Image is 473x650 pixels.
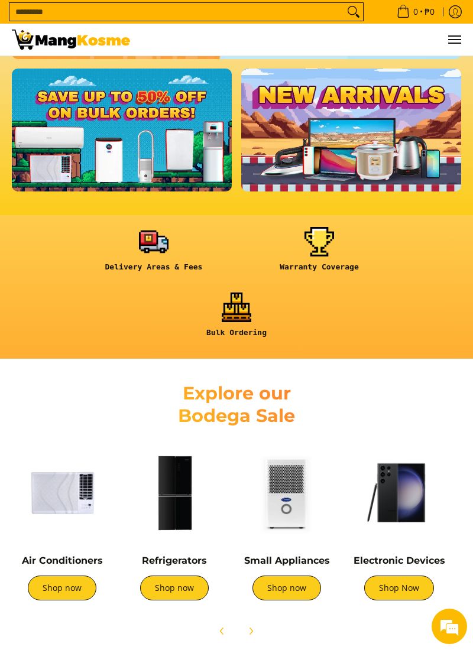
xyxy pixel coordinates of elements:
[393,5,438,18] span: •
[12,30,130,50] img: Mang Kosme: Your Home Appliances Warehouse Sale Partner!
[127,382,346,427] h2: Explore our Bodega Sale
[160,292,313,346] a: <h6><strong>Bulk Ordering</strong></h6>
[354,555,445,566] a: Electronic Devices
[242,227,396,281] a: <h6><strong>Warranty Coverage</strong></h6>
[28,576,96,600] a: Shop now
[142,24,461,56] nav: Main Menu
[140,576,209,600] a: Shop now
[349,443,449,543] img: Electronic Devices
[238,618,264,644] button: Next
[252,576,321,600] a: Shop now
[142,555,207,566] a: Refrigerators
[364,576,434,600] a: Shop Now
[124,443,225,543] img: Refrigerators
[447,24,461,56] button: Menu
[423,8,436,16] span: ₱0
[244,555,330,566] a: Small Appliances
[22,555,103,566] a: Air Conditioners
[77,227,231,281] a: <h6><strong>Delivery Areas & Fees</strong></h6>
[237,443,337,543] img: Small Appliances
[209,618,235,644] button: Previous
[344,3,363,21] button: Search
[412,8,420,16] span: 0
[142,24,461,56] ul: Customer Navigation
[12,443,112,543] img: Air Conditioners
